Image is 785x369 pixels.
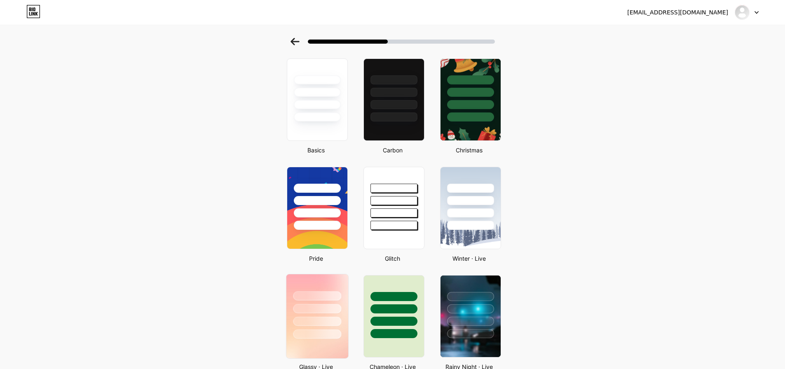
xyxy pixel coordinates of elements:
[627,8,728,17] div: [EMAIL_ADDRESS][DOMAIN_NAME]
[438,146,501,154] div: Christmas
[361,254,424,263] div: Glitch
[286,274,348,358] img: glassmorphism.jpg
[361,146,424,154] div: Carbon
[284,146,348,154] div: Basics
[284,254,348,263] div: Pride
[734,5,750,20] img: ferniseiy
[438,254,501,263] div: Winter · Live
